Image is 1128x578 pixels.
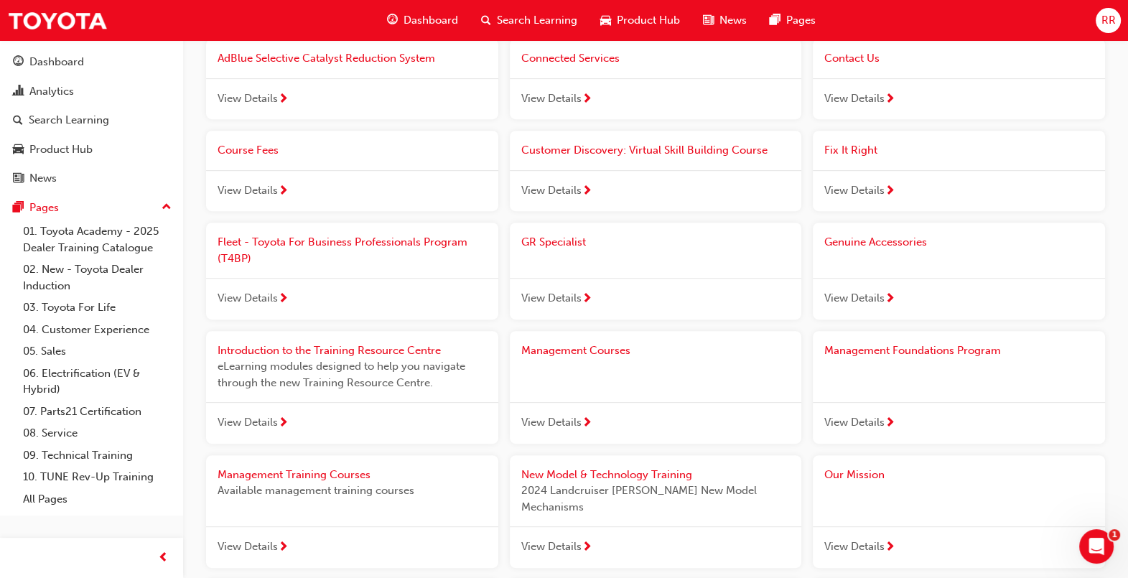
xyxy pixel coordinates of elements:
[278,185,289,198] span: next-icon
[824,236,927,248] span: Genuine Accessories
[617,12,680,29] span: Product Hub
[703,11,714,29] span: news-icon
[7,4,108,37] img: Trak
[521,539,582,555] span: View Details
[582,293,592,306] span: next-icon
[510,39,802,119] a: Connected ServicesView Details
[770,11,780,29] span: pages-icon
[885,293,895,306] span: next-icon
[582,93,592,106] span: next-icon
[13,172,24,185] span: news-icon
[17,488,177,511] a: All Pages
[521,144,768,157] span: Customer Discovery: Virtual Skill Building Course
[521,483,791,515] span: 2024 Landcruiser [PERSON_NAME] New Model Mechanisms
[404,12,458,29] span: Dashboard
[510,331,802,444] a: Management CoursesView Details
[600,11,611,29] span: car-icon
[521,468,692,481] span: New Model & Technology Training
[481,11,491,29] span: search-icon
[158,549,169,567] span: prev-icon
[510,131,802,211] a: Customer Discovery: Virtual Skill Building CourseView Details
[206,455,498,568] a: Management Training CoursesAvailable management training coursesView Details
[278,93,289,106] span: next-icon
[6,195,177,221] button: Pages
[17,466,177,488] a: 10. TUNE Rev-Up Training
[813,131,1105,211] a: Fix It RightView Details
[510,455,802,568] a: New Model & Technology Training2024 Landcruiser [PERSON_NAME] New Model MechanismsView Details
[6,49,177,75] a: Dashboard
[218,236,467,265] span: Fleet - Toyota For Business Professionals Program (T4BP)
[29,170,57,187] div: News
[885,417,895,430] span: next-icon
[470,6,589,35] a: search-iconSearch Learning
[218,358,487,391] span: eLearning modules designed to help you navigate through the new Training Resource Centre.
[218,414,278,431] span: View Details
[521,290,582,307] span: View Details
[17,297,177,319] a: 03. Toyota For Life
[206,331,498,444] a: Introduction to the Training Resource CentreeLearning modules designed to help you navigate throu...
[813,331,1105,444] a: Management Foundations ProgramView Details
[13,114,23,127] span: search-icon
[218,182,278,199] span: View Details
[6,46,177,195] button: DashboardAnalyticsSearch LearningProduct HubNews
[824,90,885,107] span: View Details
[218,483,487,499] span: Available management training courses
[510,223,802,320] a: GR SpecialistView Details
[885,185,895,198] span: next-icon
[17,258,177,297] a: 02. New - Toyota Dealer Induction
[6,78,177,105] a: Analytics
[521,90,582,107] span: View Details
[824,290,885,307] span: View Details
[885,93,895,106] span: next-icon
[885,541,895,554] span: next-icon
[218,144,279,157] span: Course Fees
[218,90,278,107] span: View Details
[824,468,885,481] span: Our Mission
[13,56,24,69] span: guage-icon
[497,12,577,29] span: Search Learning
[719,12,747,29] span: News
[824,414,885,431] span: View Details
[813,39,1105,119] a: Contact UsView Details
[824,182,885,199] span: View Details
[17,401,177,423] a: 07. Parts21 Certification
[17,319,177,341] a: 04. Customer Experience
[521,182,582,199] span: View Details
[824,539,885,555] span: View Details
[13,144,24,157] span: car-icon
[278,417,289,430] span: next-icon
[162,198,172,217] span: up-icon
[206,39,498,119] a: AdBlue Selective Catalyst Reduction SystemView Details
[582,417,592,430] span: next-icon
[218,468,370,481] span: Management Training Courses
[17,220,177,258] a: 01. Toyota Academy - 2025 Dealer Training Catalogue
[17,340,177,363] a: 05. Sales
[13,85,24,98] span: chart-icon
[17,444,177,467] a: 09. Technical Training
[521,52,620,65] span: Connected Services
[691,6,758,35] a: news-iconNews
[29,200,59,216] div: Pages
[824,344,1001,357] span: Management Foundations Program
[582,541,592,554] span: next-icon
[29,83,74,100] div: Analytics
[206,223,498,320] a: Fleet - Toyota For Business Professionals Program (T4BP)View Details
[206,131,498,211] a: Course FeesView Details
[758,6,827,35] a: pages-iconPages
[1096,8,1121,33] button: RR
[582,185,592,198] span: next-icon
[218,344,441,357] span: Introduction to the Training Resource Centre
[521,414,582,431] span: View Details
[6,165,177,192] a: News
[1101,12,1115,29] span: RR
[218,290,278,307] span: View Details
[17,363,177,401] a: 06. Electrification (EV & Hybrid)
[1079,529,1114,564] iframe: Intercom live chat
[376,6,470,35] a: guage-iconDashboard
[278,293,289,306] span: next-icon
[6,107,177,134] a: Search Learning
[13,202,24,215] span: pages-icon
[521,344,630,357] span: Management Courses
[218,52,435,65] span: AdBlue Selective Catalyst Reduction System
